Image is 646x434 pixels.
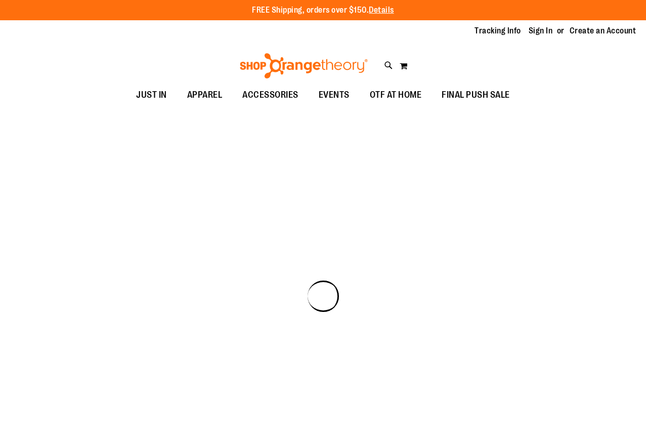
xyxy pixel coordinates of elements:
[177,84,233,107] a: APPAREL
[432,84,520,107] a: FINAL PUSH SALE
[242,84,298,106] span: ACCESSORIES
[360,84,432,107] a: OTF AT HOME
[529,25,553,36] a: Sign In
[475,25,521,36] a: Tracking Info
[126,84,177,107] a: JUST IN
[309,84,360,107] a: EVENTS
[319,84,350,106] span: EVENTS
[238,53,369,78] img: Shop Orangetheory
[570,25,636,36] a: Create an Account
[370,84,422,106] span: OTF AT HOME
[187,84,223,106] span: APPAREL
[442,84,510,106] span: FINAL PUSH SALE
[232,84,309,107] a: ACCESSORIES
[369,6,394,15] a: Details
[252,5,394,16] p: FREE Shipping, orders over $150.
[136,84,167,106] span: JUST IN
